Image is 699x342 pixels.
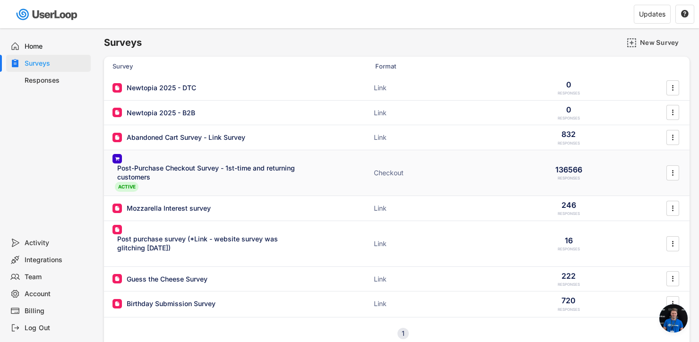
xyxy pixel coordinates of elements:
[25,239,87,248] div: Activity
[672,168,674,178] text: 
[25,307,87,316] div: Billing
[127,108,195,118] div: Newtopia 2025 - B2B
[555,164,582,175] div: 136566
[668,272,677,286] button: 
[640,38,687,47] div: New Survey
[558,176,580,181] div: RESPONSES
[668,166,677,180] button: 
[627,38,637,48] img: AddMajor.svg
[558,247,580,252] div: RESPONSES
[25,42,87,51] div: Home
[672,203,674,213] text: 
[127,204,211,213] div: Mozzarella Interest survey
[25,59,87,68] div: Surveys
[558,141,580,146] div: RESPONSES
[672,299,674,308] text: 
[25,290,87,299] div: Account
[558,116,580,121] div: RESPONSES
[639,11,665,17] div: Updates
[104,36,142,49] h6: Surveys
[672,274,674,284] text: 
[25,76,87,85] div: Responses
[566,104,571,115] div: 0
[558,307,580,312] div: RESPONSES
[558,211,580,216] div: RESPONSES
[561,129,576,139] div: 832
[374,108,468,118] div: Link
[668,130,677,145] button: 
[565,235,573,246] div: 16
[558,282,580,287] div: RESPONSES
[112,62,302,70] div: Survey
[672,239,674,248] text: 
[117,163,302,182] div: Post-Purchase Checkout Survey - 1st-time and returning customers
[672,83,674,93] text: 
[117,234,302,253] div: Post purchase survey (*Link - website survey was glitching [DATE])
[127,133,245,142] div: Abandoned Cart Survey - Link Survey
[397,330,409,337] div: 1
[561,200,576,210] div: 246
[127,83,196,93] div: Newtopia 2025 - DTC
[127,299,216,308] div: Birthday Submission Survey
[672,108,674,118] text: 
[561,271,576,281] div: 222
[115,182,138,192] div: ACTIVE
[375,62,470,70] div: Format
[25,324,87,333] div: Log Out
[374,133,468,142] div: Link
[374,204,468,213] div: Link
[25,256,87,265] div: Integrations
[681,9,689,18] text: 
[668,105,677,120] button: 
[681,10,689,18] button: 
[374,83,468,93] div: Link
[374,299,468,308] div: Link
[668,297,677,311] button: 
[659,304,688,333] a: Open chat
[561,295,576,306] div: 720
[566,79,571,90] div: 0
[672,132,674,142] text: 
[374,239,468,248] div: Link
[374,274,468,284] div: Link
[374,168,468,178] div: Checkout
[668,81,677,95] button: 
[25,273,87,282] div: Team
[127,274,207,284] div: Guess the Cheese Survey
[558,91,580,96] div: RESPONSES
[14,5,81,24] img: userloop-logo-01.svg
[668,201,677,215] button: 
[668,237,677,251] button: 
